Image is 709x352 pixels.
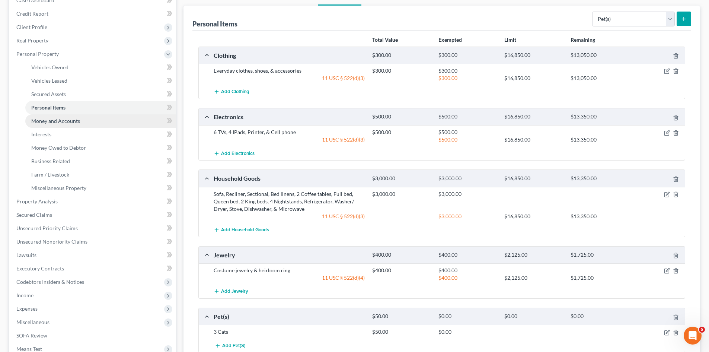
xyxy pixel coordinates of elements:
div: $0.00 [435,328,501,336]
div: $16,850.00 [501,136,566,143]
div: Jewelry [210,251,368,259]
div: $0.00 [435,313,501,320]
div: $2,125.00 [501,251,566,259]
div: Pet(s) [210,313,368,320]
span: Real Property [16,37,48,44]
span: 5 [699,327,705,333]
span: Farm / Livestock [31,171,69,178]
div: $1,725.00 [567,274,633,282]
div: $13,050.00 [567,52,633,59]
div: $50.00 [368,313,434,320]
div: $16,850.00 [501,52,566,59]
div: $0.00 [567,313,633,320]
a: Property Analysis [10,195,176,208]
span: Add Jewelry [221,289,248,295]
a: Unsecured Nonpriority Claims [10,235,176,248]
div: 11 USC § 522(d)(3) [210,213,368,220]
a: Interests [25,128,176,141]
span: Money Owed to Debtor [31,145,86,151]
strong: Total Value [372,37,398,43]
span: Codebtors Insiders & Notices [16,279,84,285]
a: Lawsuits [10,248,176,262]
span: Expenses [16,305,38,312]
div: $300.00 [368,52,434,59]
span: Business Related [31,158,70,164]
div: $50.00 [368,328,434,336]
div: $300.00 [435,52,501,59]
div: $500.00 [435,129,501,136]
div: $300.00 [435,74,501,82]
span: Executory Contracts [16,265,64,272]
div: Everyday clothes, shoes, & accessories [210,67,368,74]
span: Secured Assets [31,91,66,97]
a: Secured Assets [25,88,176,101]
strong: Limit [504,37,516,43]
button: Add Household Goods [214,223,269,237]
iframe: Intercom live chat [684,327,702,345]
div: $500.00 [435,136,501,143]
div: $13,350.00 [567,175,633,182]
span: SOFA Review [16,332,47,339]
div: Personal Items [192,19,237,28]
span: Means Test [16,346,42,352]
div: $300.00 [435,67,501,74]
div: $13,050.00 [567,74,633,82]
strong: Exempted [438,37,462,43]
span: Vehicles Leased [31,77,67,84]
a: Unsecured Priority Claims [10,222,176,235]
span: Lawsuits [16,252,36,258]
div: $13,350.00 [567,213,633,220]
div: $300.00 [368,67,434,74]
div: $16,850.00 [501,113,566,120]
div: $3,000.00 [435,213,501,220]
div: 11 USC § 522(d)(3) [210,74,368,82]
div: $16,850.00 [501,175,566,182]
a: Personal Items [25,101,176,114]
button: Add Jewelry [214,285,248,298]
div: 11 USC § 522(d)(3) [210,136,368,143]
div: 6 TVs, 4 IPads, Printer, & Cell phone [210,129,368,136]
div: $13,350.00 [567,113,633,120]
span: Secured Claims [16,212,52,218]
div: Household Goods [210,174,368,182]
span: Property Analysis [16,198,58,204]
span: Credit Report [16,10,48,17]
a: Money Owed to Debtor [25,141,176,155]
a: Vehicles Leased [25,74,176,88]
div: $3,000.00 [435,190,501,198]
div: $400.00 [435,274,501,282]
div: 3 Cats [210,328,368,336]
span: Miscellaneous [16,319,49,325]
div: $13,350.00 [567,136,633,143]
span: Interests [31,131,51,137]
span: Add Household Goods [221,227,269,233]
div: $3,000.00 [368,190,434,198]
span: Vehicles Owned [31,64,68,70]
div: $400.00 [435,267,501,274]
a: Executory Contracts [10,262,176,275]
span: Money and Accounts [31,118,80,124]
span: Client Profile [16,24,47,30]
div: $400.00 [368,267,434,274]
a: Secured Claims [10,208,176,222]
span: Miscellaneous Property [31,185,86,191]
div: $2,125.00 [501,274,566,282]
div: $500.00 [368,113,434,120]
a: Vehicles Owned [25,61,176,74]
span: Personal Property [16,51,59,57]
strong: Remaining [571,37,595,43]
div: $400.00 [368,251,434,259]
div: $16,850.00 [501,74,566,82]
div: 11 USC § 522(d)(4) [210,274,368,282]
div: $3,000.00 [435,175,501,182]
a: Money and Accounts [25,114,176,128]
div: Costume jewelry & heirloom ring [210,267,368,274]
div: $3,000.00 [368,175,434,182]
div: Electronics [210,113,368,121]
span: Unsecured Priority Claims [16,225,78,231]
a: Credit Report [10,7,176,20]
div: $0.00 [501,313,566,320]
button: Add Electronics [214,146,255,160]
span: Unsecured Nonpriority Claims [16,238,87,245]
button: Add Clothing [214,85,249,99]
